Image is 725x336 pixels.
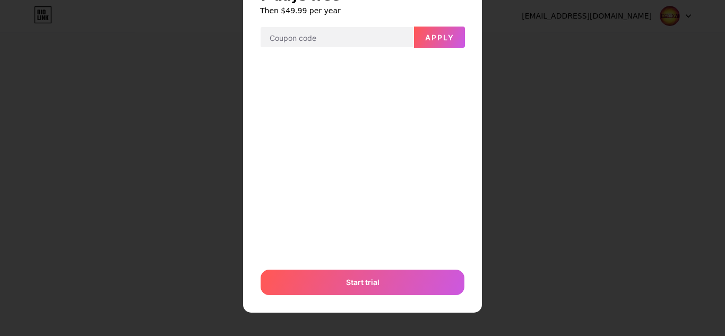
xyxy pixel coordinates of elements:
[346,277,379,288] span: Start trial
[261,27,413,48] input: Coupon code
[414,27,465,48] button: Apply
[425,33,454,42] span: Apply
[260,5,465,16] h6: Then $49.99 per year
[258,55,467,259] iframe: Secure payment input frame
